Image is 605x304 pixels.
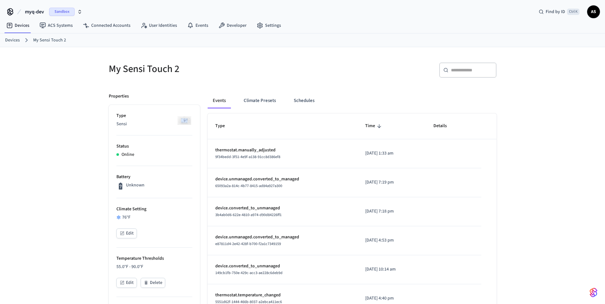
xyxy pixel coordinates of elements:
button: Climate Presets [239,93,281,108]
p: 55.0°F - 90.0°F [116,264,192,270]
div: Find by IDCtrl K [534,6,585,18]
p: Temperature Thresholds [116,255,192,262]
button: Edit [116,278,137,288]
div: 76°F [116,214,192,221]
a: Devices [1,20,34,31]
p: Climate Setting [116,206,192,213]
p: thermostat.temperature_changed [215,292,350,299]
h5: My Sensi Touch 2 [109,62,299,76]
span: e87811d4-2e42-428f-b700-f2a1c7349159 [215,241,281,247]
span: 9f34bedd-3f51-4e9f-a138-91cc8d386ef8 [215,154,280,160]
button: Edit [116,228,137,238]
p: [DATE] 7:18 pm [365,208,418,215]
span: Type [215,121,233,131]
span: 65093a2a-814c-4b77-8415-ad84a927a300 [215,183,282,189]
p: Unknown [126,182,144,189]
span: Ctrl K [567,9,579,15]
span: Find by ID [546,9,565,15]
a: Events [182,20,213,31]
span: Time [365,121,383,131]
p: Type [116,112,192,119]
p: [DATE] 10:14 am [365,266,418,273]
span: Sandbox [49,8,75,16]
p: [DATE] 1:33 am [365,150,418,157]
a: Developer [213,20,252,31]
span: 149cb1fb-750e-429c-acc3-ae228c6deb9d [215,270,283,276]
a: ACS Systems [34,20,78,31]
img: Sensi Smart Thermostat (White) [176,112,192,128]
p: [DATE] 4:53 pm [365,237,418,244]
span: Details [433,121,455,131]
p: Sensi [116,121,192,127]
a: User Identities [136,20,182,31]
button: Events [208,93,231,108]
p: Battery [116,174,192,180]
p: Properties [109,93,129,100]
p: [DATE] 7:19 pm [365,179,418,186]
a: Devices [5,37,20,44]
p: device.unmanaged.converted_to_managed [215,234,350,241]
p: device.converted_to_unmanaged [215,263,350,270]
p: Online [122,151,134,158]
p: Status [116,143,192,150]
p: [DATE] 4:40 pm [365,295,418,302]
span: myq-dev [25,8,44,16]
span: 3b4ab0d6-622e-4810-a974-d90d84226ff1 [215,212,282,218]
button: Delete [141,278,165,288]
img: SeamLogoGradient.69752ec5.svg [590,287,597,298]
p: thermostat.manually_adjusted [215,147,350,154]
a: Settings [252,20,286,31]
button: AS [587,5,600,18]
a: Connected Accounts [78,20,136,31]
p: device.converted_to_unmanaged [215,205,350,212]
a: My Sensi Touch 2 [33,37,66,44]
p: device.unmanaged.converted_to_managed [215,176,350,183]
span: AS [588,6,599,18]
button: Schedules [289,93,320,108]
